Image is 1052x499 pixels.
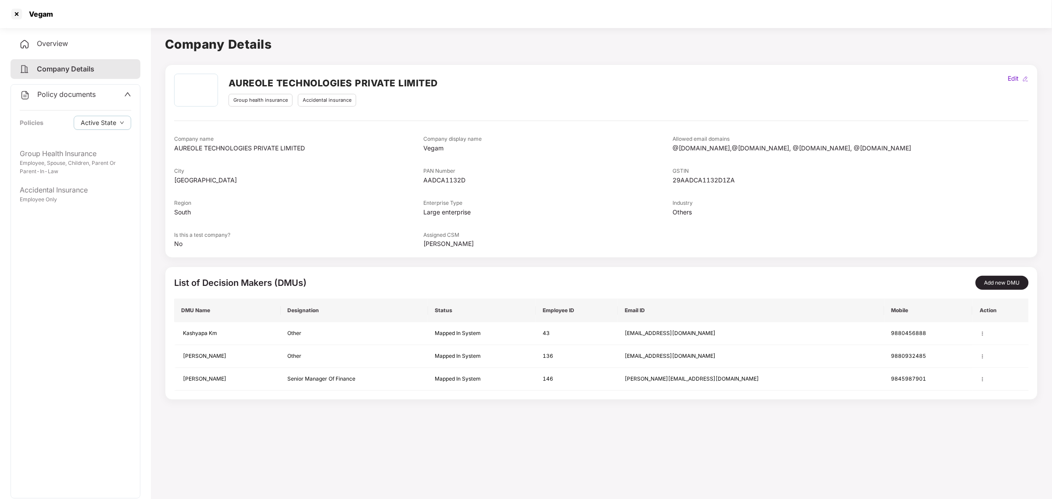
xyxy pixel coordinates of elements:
[423,143,673,153] div: Vegam
[536,299,618,322] th: Employee ID
[74,116,131,130] button: Active Statedown
[673,175,922,185] div: 29AADCA1132D1ZA
[973,299,1029,322] th: Action
[124,91,131,98] span: up
[536,345,618,368] td: 136
[81,118,116,128] span: Active State
[174,239,423,249] div: No
[435,375,529,383] div: Mapped In System
[20,196,131,204] div: Employee Only
[229,94,293,107] div: Group health insurance
[20,90,30,100] img: svg+xml;base64,PHN2ZyB4bWxucz0iaHR0cDovL3d3dy53My5vcmcvMjAwMC9zdmciIHdpZHRoPSIyNCIgaGVpZ2h0PSIyNC...
[884,299,973,322] th: Mobile
[423,239,673,249] div: [PERSON_NAME]
[20,185,131,196] div: Accidental Insurance
[1006,74,1021,83] div: Edit
[423,175,673,185] div: AADCA1132D
[20,148,131,159] div: Group Health Insurance
[625,329,877,338] div: [EMAIL_ADDRESS][DOMAIN_NAME]
[288,353,302,359] span: Other
[174,278,307,288] span: List of Decision Makers (DMUs)
[20,159,131,176] div: Employee, Spouse, Children, Parent Or Parent-In-Law
[976,276,1029,290] button: Add new DMU
[174,135,423,143] div: Company name
[673,143,922,153] div: @[DOMAIN_NAME],@[DOMAIN_NAME], @[DOMAIN_NAME], @[DOMAIN_NAME]
[20,118,43,128] div: Policies
[37,90,96,99] span: Policy documents
[229,76,438,90] h2: AUREOLE TECHNOLOGIES PRIVATE LIMITED
[423,135,673,143] div: Company display name
[19,39,30,50] img: svg+xml;base64,PHN2ZyB4bWxucz0iaHR0cDovL3d3dy53My5vcmcvMjAwMC9zdmciIHdpZHRoPSIyNCIgaGVpZ2h0PSIyNC...
[37,64,94,73] span: Company Details
[435,352,529,360] div: Mapped In System
[891,329,966,338] div: 9880456888
[673,135,922,143] div: Allowed email domains
[423,207,673,217] div: Large enterprise
[891,352,966,360] div: 9880932485
[19,64,30,75] img: svg+xml;base64,PHN2ZyB4bWxucz0iaHR0cDovL3d3dy53My5vcmcvMjAwMC9zdmciIHdpZHRoPSIyNCIgaGVpZ2h0PSIyNC...
[174,167,423,175] div: City
[980,353,986,360] img: manage
[37,39,68,48] span: Overview
[891,375,966,383] div: 9845987901
[423,199,673,207] div: Enterprise Type
[673,199,922,207] div: Industry
[536,368,618,391] td: 146
[120,121,124,125] span: down
[24,10,53,18] div: Vegam
[428,299,536,322] th: Status
[174,143,423,153] div: AUREOLE TECHNOLOGIES PRIVATE LIMITED
[174,368,281,391] td: [PERSON_NAME]
[174,299,281,322] th: DMU Name
[423,231,673,239] div: Assigned CSM
[174,207,423,217] div: South
[174,231,423,239] div: Is this a test company?
[288,375,356,382] span: Senior Manager Of Finance
[673,167,922,175] div: GSTIN
[288,330,302,336] span: Other
[980,376,986,382] img: manage
[298,94,356,107] div: Accidental insurance
[618,299,884,322] th: Email ID
[174,345,281,368] td: [PERSON_NAME]
[536,322,618,345] td: 43
[174,322,281,345] td: Kashyapa Km
[1023,76,1029,82] img: editIcon
[625,352,877,360] div: [EMAIL_ADDRESS][DOMAIN_NAME]
[673,207,922,217] div: Others
[435,329,529,338] div: Mapped In System
[174,199,423,207] div: Region
[980,331,986,337] img: manage
[423,167,673,175] div: PAN Number
[625,375,877,383] div: [PERSON_NAME][EMAIL_ADDRESS][DOMAIN_NAME]
[281,299,428,322] th: Designation
[165,35,1038,54] h1: Company Details
[174,175,423,185] div: [GEOGRAPHIC_DATA]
